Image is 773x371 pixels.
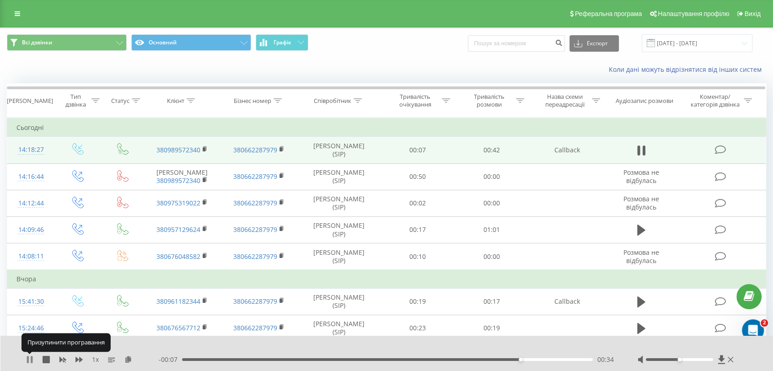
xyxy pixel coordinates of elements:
div: Accessibility label [519,358,522,361]
div: Призупинити програвання [21,333,111,352]
span: 00:34 [597,355,614,364]
td: Сьогодні [7,118,766,137]
td: [PERSON_NAME] (SIP) [297,137,380,163]
span: Графік [274,39,291,46]
span: - 00:07 [159,355,182,364]
div: Accessibility label [677,358,681,361]
td: 00:00 [455,243,529,270]
td: 00:19 [381,288,455,315]
a: 380975319022 [156,199,200,207]
a: 380662287979 [233,172,277,181]
td: 00:42 [455,137,529,163]
div: 14:08:11 [16,247,45,265]
a: 380662287979 [233,323,277,332]
div: Бізнес номер [234,97,271,105]
td: 00:02 [381,190,455,216]
div: Назва схеми переадресації [541,93,590,108]
td: [PERSON_NAME] (SIP) [297,315,380,341]
div: Коментар/категорія дзвінка [688,93,741,108]
div: 15:24:46 [16,319,45,337]
button: Всі дзвінки [7,34,127,51]
td: 00:10 [381,243,455,270]
a: 380662287979 [233,252,277,261]
span: Розмова не відбулась [623,194,659,211]
div: 15:41:30 [16,293,45,311]
a: 380676567712 [156,323,200,332]
td: Вчора [7,270,766,288]
td: 00:19 [455,315,529,341]
td: 00:00 [455,163,529,190]
td: 00:17 [381,216,455,243]
div: Клієнт [167,97,184,105]
div: Статус [111,97,129,105]
a: 380662287979 [233,145,277,154]
div: Співробітник [314,97,351,105]
button: Графік [256,34,308,51]
a: 380662287979 [233,199,277,207]
span: 2 [761,319,768,327]
span: Вихід [745,10,761,17]
div: Тип дзвінка [63,93,89,108]
div: Тривалість очікування [391,93,440,108]
div: 14:18:27 [16,141,45,159]
td: [PERSON_NAME] (SIP) [297,288,380,315]
a: 380961182344 [156,297,200,306]
a: 380957129624 [156,225,200,234]
input: Пошук за номером [468,35,565,52]
td: [PERSON_NAME] (SIP) [297,216,380,243]
a: 380662287979 [233,297,277,306]
a: 380676048582 [156,252,200,261]
td: 01:01 [455,216,529,243]
td: [PERSON_NAME] [144,163,220,190]
td: [PERSON_NAME] (SIP) [297,163,380,190]
span: Реферальна програма [575,10,642,17]
div: 14:09:46 [16,221,45,239]
td: Callback [529,288,606,315]
div: 14:12:44 [16,194,45,212]
button: Основний [131,34,251,51]
td: [PERSON_NAME] (SIP) [297,190,380,216]
td: Callback [529,137,606,163]
td: 00:50 [381,163,455,190]
span: 1 x [92,355,99,364]
td: 00:23 [381,315,455,341]
a: 380662287979 [233,225,277,234]
div: Тривалість розмови [465,93,514,108]
div: 14:16:44 [16,168,45,186]
td: [PERSON_NAME] (SIP) [297,243,380,270]
a: Коли дані можуть відрізнятися вiд інших систем [609,65,766,74]
span: Розмова не відбулась [623,248,659,265]
a: 380989572340 [156,145,200,154]
td: 00:07 [381,137,455,163]
td: 00:00 [455,190,529,216]
iframe: Intercom live chat [742,319,764,341]
button: Експорт [569,35,619,52]
a: 380989572340 [156,176,200,185]
span: Налаштування профілю [658,10,729,17]
div: [PERSON_NAME] [7,97,53,105]
span: Всі дзвінки [22,39,52,46]
td: 00:17 [455,288,529,315]
span: Розмова не відбулась [623,168,659,185]
div: Аудіозапис розмови [616,97,673,105]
